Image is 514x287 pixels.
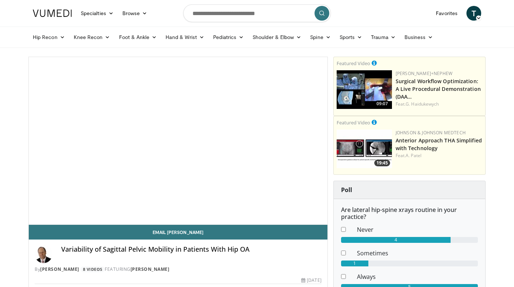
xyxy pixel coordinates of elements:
dd: Never [351,225,483,234]
input: Search topics, interventions [183,4,331,22]
a: Sports [335,30,367,45]
a: Favorites [431,6,462,21]
video-js: Video Player [29,57,327,225]
a: A. Patel [406,152,421,159]
div: Feat. [396,101,482,107]
div: [DATE] [301,277,321,284]
a: Trauma [367,30,400,45]
a: Email [PERSON_NAME] [29,225,327,240]
a: 19:45 [337,130,392,168]
a: Knee Recon [69,30,115,45]
div: By FEATURING [35,266,322,273]
a: Spine [306,30,335,45]
a: Shoulder & Elbow [248,30,306,45]
a: Surgical Workflow Optimization: A Live Procedural Demonstration (DAA… [396,78,481,100]
a: G. Haidukewych [406,101,439,107]
a: Browse [118,6,152,21]
img: VuMedi Logo [33,10,72,17]
a: Foot & Ankle [115,30,162,45]
img: Avatar [35,245,52,263]
small: Featured Video [337,60,370,67]
small: Featured Video [337,119,370,126]
a: 8 Videos [80,266,105,273]
a: Johnson & Johnson MedTech [396,130,466,136]
h4: Variability of Sagittal Pelvic Mobility in Patients With Hip OA [61,245,322,254]
a: T [466,6,481,21]
a: [PERSON_NAME] [131,266,170,272]
a: Anterior Approach THA Simplified with Technology [396,137,482,152]
a: Specialties [76,6,118,21]
strong: Poll [341,186,352,194]
a: [PERSON_NAME] [40,266,79,272]
dd: Sometimes [351,249,483,258]
div: 1 [341,261,368,266]
span: 09:07 [374,100,390,107]
div: Feat. [396,152,482,159]
a: 09:07 [337,70,392,109]
img: bcfc90b5-8c69-4b20-afee-af4c0acaf118.150x105_q85_crop-smart_upscale.jpg [337,70,392,109]
a: [PERSON_NAME]+Nephew [396,70,452,77]
a: Hand & Wrist [161,30,209,45]
img: 06bb1c17-1231-4454-8f12-6191b0b3b81a.150x105_q85_crop-smart_upscale.jpg [337,130,392,168]
h6: Are lateral hip-spine xrays routine in your practice? [341,206,478,220]
a: Pediatrics [209,30,248,45]
a: Business [400,30,438,45]
a: Hip Recon [28,30,69,45]
dd: Always [351,272,483,281]
div: 4 [341,237,451,243]
span: 19:45 [374,160,390,166]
